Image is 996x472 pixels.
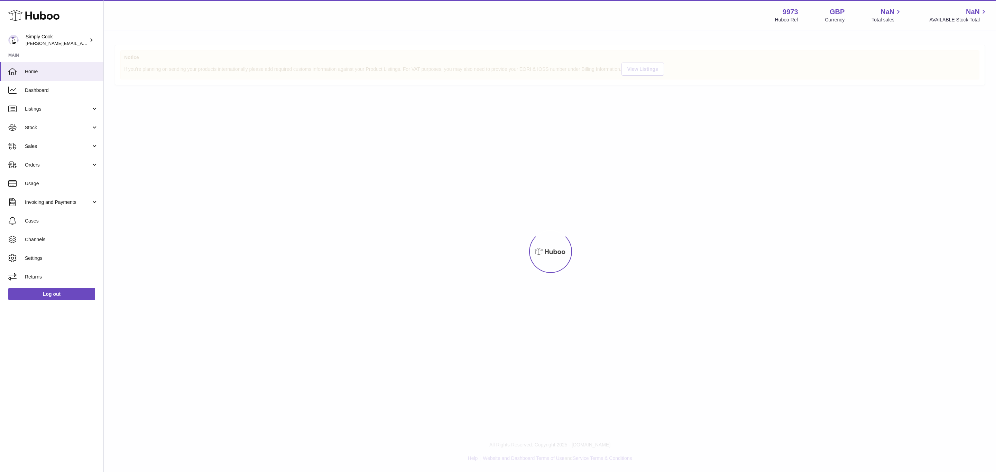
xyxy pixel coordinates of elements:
strong: GBP [830,7,845,17]
span: Cases [25,218,98,224]
span: Dashboard [25,87,98,94]
span: AVAILABLE Stock Total [929,17,988,23]
img: emma@simplycook.com [8,35,19,45]
span: Sales [25,143,91,150]
span: NaN [966,7,980,17]
span: [PERSON_NAME][EMAIL_ADDRESS][DOMAIN_NAME] [26,40,139,46]
span: Home [25,68,98,75]
span: Total sales [871,17,902,23]
span: Orders [25,162,91,168]
div: Currency [825,17,845,23]
a: NaN AVAILABLE Stock Total [929,7,988,23]
div: Huboo Ref [775,17,798,23]
strong: 9973 [783,7,798,17]
span: Usage [25,180,98,187]
span: Channels [25,236,98,243]
a: NaN Total sales [871,7,902,23]
span: Listings [25,106,91,112]
span: NaN [880,7,894,17]
span: Stock [25,124,91,131]
a: Log out [8,288,95,300]
span: Returns [25,274,98,280]
div: Simply Cook [26,34,88,47]
span: Settings [25,255,98,262]
span: Invoicing and Payments [25,199,91,206]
